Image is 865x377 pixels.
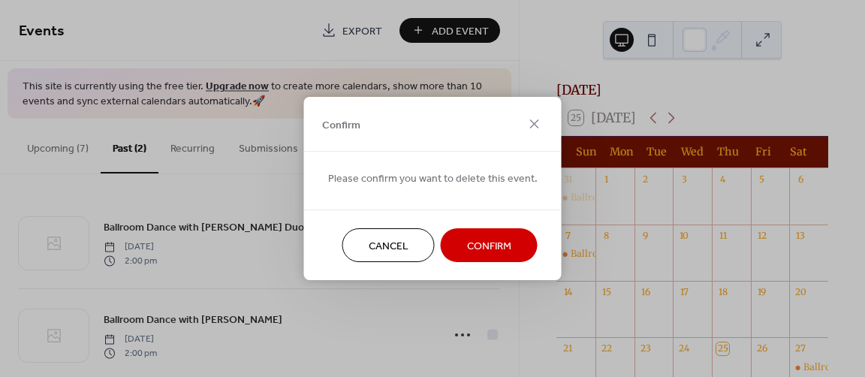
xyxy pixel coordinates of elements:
button: Confirm [441,228,538,262]
span: Confirm [467,239,511,255]
span: Confirm [322,117,360,133]
span: Please confirm you want to delete this event. [328,171,538,187]
button: Cancel [342,228,435,262]
span: Cancel [369,239,408,255]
